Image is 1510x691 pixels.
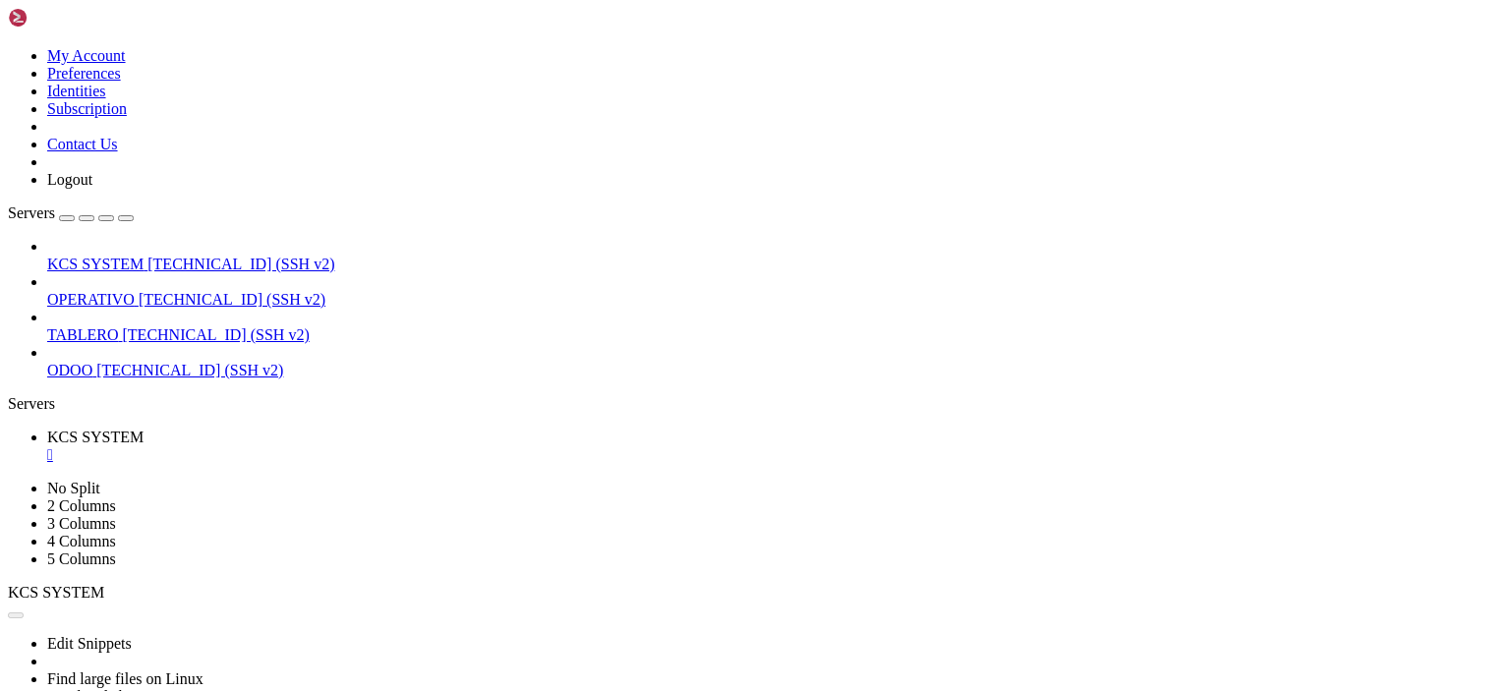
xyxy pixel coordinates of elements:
li: ODOO [TECHNICAL_ID] (SSH v2) [47,344,1502,379]
a: 5 Columns [47,550,116,567]
a: KCS SYSTEM [TECHNICAL_ID] (SSH v2) [47,256,1502,273]
span: KCS SYSTEM [8,584,104,601]
a: Servers [8,204,134,221]
a: Logout [47,171,92,188]
div: (0, 1) [8,25,16,41]
div: Servers [8,395,1502,413]
img: Shellngn [8,8,121,28]
span: OPERATIVO [47,291,135,308]
a: TABLERO [TECHNICAL_ID] (SSH v2) [47,326,1502,344]
span: TABLERO [47,326,119,343]
a: Contact Us [47,136,118,152]
x-row: Connecting [TECHNICAL_ID]... [8,8,1253,25]
li: TABLERO [TECHNICAL_ID] (SSH v2) [47,309,1502,344]
a:  [47,446,1502,464]
a: Preferences [47,65,121,82]
a: My Account [47,47,126,64]
span: KCS SYSTEM [47,256,144,272]
li: OPERATIVO [TECHNICAL_ID] (SSH v2) [47,273,1502,309]
a: 2 Columns [47,497,116,514]
a: 3 Columns [47,515,116,532]
a: 4 Columns [47,533,116,549]
span: KCS SYSTEM [47,429,144,445]
a: KCS SYSTEM [47,429,1502,464]
span: [TECHNICAL_ID] (SSH v2) [139,291,325,308]
a: No Split [47,480,100,496]
a: OPERATIVO [TECHNICAL_ID] (SSH v2) [47,291,1502,309]
span: ODOO [47,362,92,378]
span: [TECHNICAL_ID] (SSH v2) [123,326,310,343]
a: Find large files on Linux [47,670,203,687]
span: [TECHNICAL_ID] (SSH v2) [96,362,283,378]
span: [TECHNICAL_ID] (SSH v2) [147,256,334,272]
a: Identities [47,83,106,99]
a: Edit Snippets [47,635,132,652]
span: Servers [8,204,55,221]
a: ODOO [TECHNICAL_ID] (SSH v2) [47,362,1502,379]
li: KCS SYSTEM [TECHNICAL_ID] (SSH v2) [47,238,1502,273]
a: Subscription [47,100,127,117]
